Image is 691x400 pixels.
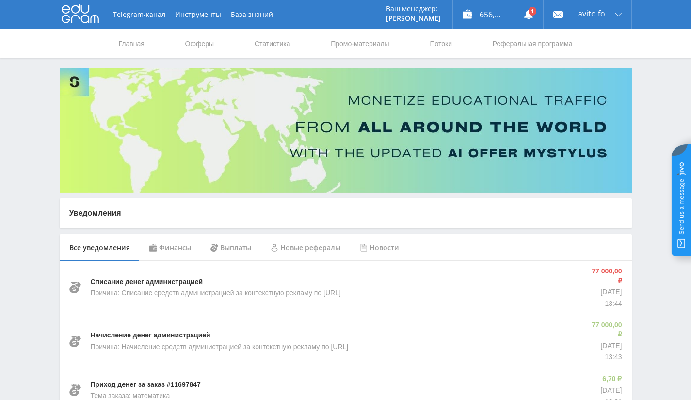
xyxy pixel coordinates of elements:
a: Офферы [184,29,215,58]
p: 6,70 ₽ [600,374,622,384]
img: Banner [60,68,632,193]
p: Ваш менеджер: [386,5,441,13]
p: [DATE] [591,341,622,351]
div: Финансы [140,234,201,261]
div: Новые рефералы [261,234,350,261]
p: 77 000,00 ₽ [591,267,622,286]
p: 13:43 [591,352,622,362]
a: Статистика [254,29,291,58]
a: Реферальная программа [492,29,574,58]
p: Уведомления [69,208,622,219]
p: Приход денег за заказ #11697847 [91,380,201,390]
div: Выплаты [201,234,261,261]
p: Списание денег администрацией [91,277,203,287]
p: Причина: Начисление средств администрацией за контекстную рекламу по [URL] [91,342,349,352]
a: Потоки [429,29,453,58]
div: Новости [350,234,409,261]
a: Промо-материалы [330,29,390,58]
p: 77 000,00 ₽ [591,320,622,339]
a: Главная [118,29,145,58]
p: Начисление денег администрацией [91,331,210,340]
span: avito.formulatraffica26 [578,10,612,17]
div: Все уведомления [60,234,140,261]
p: [DATE] [600,386,622,396]
p: 13:44 [591,299,622,309]
p: [PERSON_NAME] [386,15,441,22]
p: Причина: Списание средств администрацией за контекстную рекламу по [URL] [91,288,341,298]
p: [DATE] [591,288,622,297]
